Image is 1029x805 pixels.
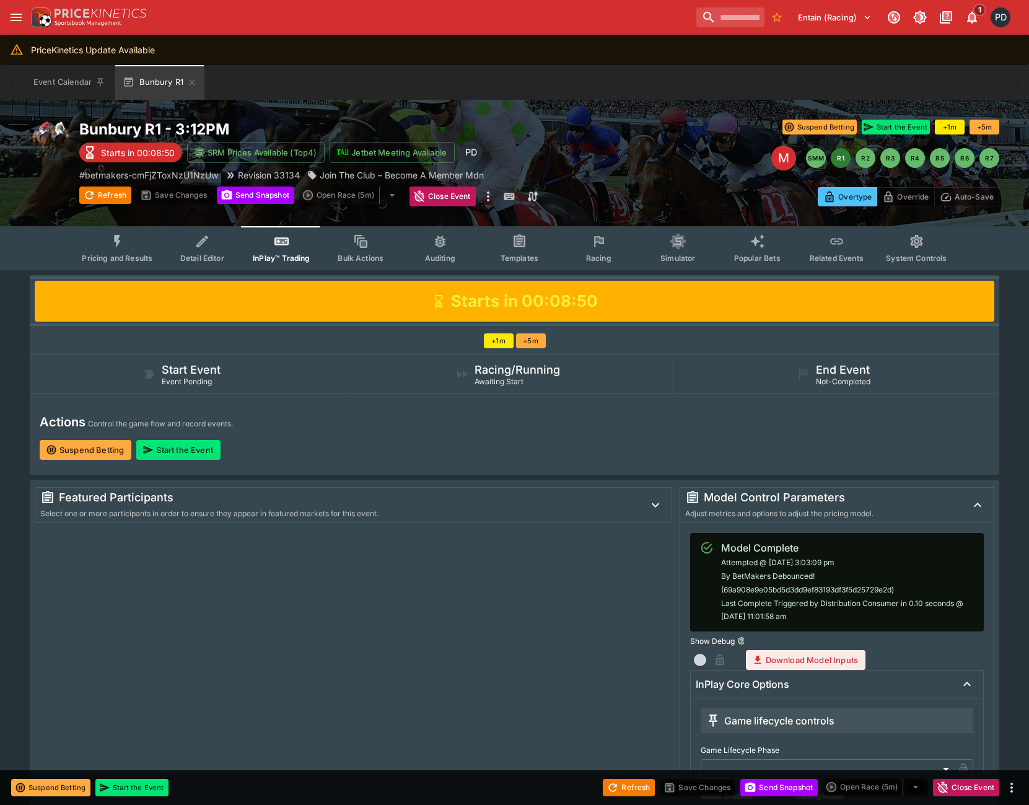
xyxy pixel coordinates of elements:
button: +5m [970,120,999,134]
div: Game lifecycle controls [706,713,834,728]
div: Model Control Parameters [685,490,957,505]
button: Toggle light/dark mode [909,6,931,29]
button: R7 [979,148,999,168]
div: Model Complete [721,540,974,555]
button: Close Event [933,779,999,796]
button: R3 [880,148,900,168]
p: Override [897,190,929,203]
span: Templates [501,253,538,263]
span: 1 [973,4,986,16]
label: Game Lifecycle Phase [701,741,973,759]
input: search [696,7,764,27]
span: Popular Bets [734,253,781,263]
button: Suspend Betting [40,440,131,460]
button: open drawer [5,6,27,29]
p: Show Debug [690,636,735,646]
button: Close Event [409,187,476,206]
button: Paul Dicioccio [987,4,1014,31]
button: Send Snapshot [740,779,818,796]
h5: End Event [816,363,870,377]
h2: Copy To Clipboard [79,120,540,139]
button: +5m [516,333,546,348]
button: Notifications [961,6,983,29]
span: Not-Completed [816,377,870,386]
span: Simulator [660,253,695,263]
button: Show Debug [737,636,746,645]
img: Sportsbook Management [55,20,121,26]
button: Suspend Betting [782,120,857,134]
h1: Starts in 00:08:50 [451,291,598,312]
button: Suspend Betting [11,779,90,796]
button: R5 [930,148,950,168]
button: more [1004,780,1019,795]
nav: pagination navigation [806,148,999,168]
h5: Racing/Running [475,363,560,377]
p: Join The Club – Become A Member Mdn [320,169,484,182]
div: Paul Di Cioccio [460,141,482,164]
span: Detail Editor [180,253,224,263]
button: Overtype [818,187,877,206]
button: SMM [806,148,826,168]
img: PriceKinetics Logo [27,5,52,30]
p: Control the game flow and record events. [88,418,233,430]
div: Join The Club – Become A Member Mdn [307,169,484,182]
button: Override [877,187,934,206]
div: Edit Meeting [771,146,796,170]
img: jetbet-logo.svg [336,146,349,159]
button: No Bookmarks [767,7,787,27]
div: PriceKinetics Update Available [31,38,155,61]
span: Attempted @ [DATE] 3:03:09 pm By BetMakers Debounced! (69a908e9e05bd5d3dd9ef83193df3f5d25729e2d) ... [721,558,963,622]
button: Auto-Save [934,187,999,206]
button: R4 [905,148,925,168]
p: Auto-Save [955,190,994,203]
button: R6 [955,148,974,168]
img: PriceKinetics [55,9,146,18]
img: horse_racing.png [30,120,69,159]
h5: Start Event [162,363,221,377]
div: split button [823,778,928,796]
button: Jetbet Meeting Available [330,142,455,163]
span: Pricing and Results [82,253,152,263]
span: System Controls [886,253,947,263]
span: InPlay™ Trading [253,253,310,263]
span: Auditing [425,253,455,263]
button: SRM Prices Available (Top4) [187,142,325,163]
button: Event Calendar [26,65,113,100]
div: Featured Participants [40,490,634,505]
span: Event Pending [162,377,212,386]
span: Adjust metrics and options to adjust the pricing model. [685,509,874,518]
button: Connected to PK [883,6,905,29]
h4: Actions [40,414,85,430]
button: +1m [484,333,514,348]
button: Send Snapshot [217,187,294,204]
div: Paul Dicioccio [991,7,1010,27]
button: R1 [831,148,851,168]
p: Copy To Clipboard [79,169,218,182]
span: Awaiting Start [475,377,523,386]
p: Starts in 00:08:50 [101,146,175,159]
button: Refresh [79,187,131,204]
button: Start the Event [95,779,169,796]
span: Bulk Actions [338,253,383,263]
button: Bunbury R1 [115,65,204,100]
button: Download Model Inputs [746,650,865,670]
p: Revision 33134 [238,169,300,182]
button: Documentation [935,6,957,29]
button: Select Tenant [790,7,879,27]
p: Overtype [838,190,872,203]
span: Related Events [810,253,864,263]
div: split button [299,187,405,204]
button: Start the Event [136,440,220,460]
button: Refresh [603,779,655,796]
div: Event type filters [72,226,957,270]
button: +1m [935,120,965,134]
button: Start the Event [862,120,930,134]
span: Select one or more participants in order to ensure they appear in featured markets for this event. [40,509,379,518]
button: more [481,187,496,206]
span: Racing [586,253,611,263]
button: R2 [856,148,875,168]
div: Start From [818,187,999,206]
h6: InPlay Core Options [696,678,789,691]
